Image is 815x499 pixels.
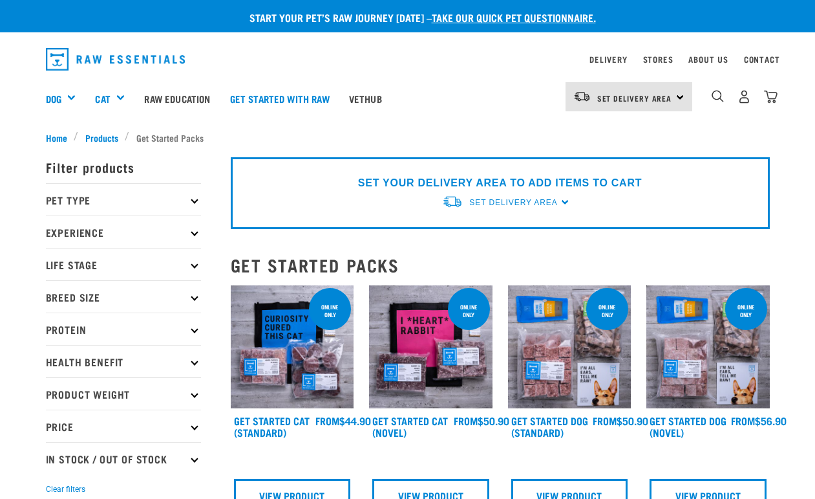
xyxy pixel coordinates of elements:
[46,216,201,248] p: Experience
[643,57,673,61] a: Stores
[712,90,724,102] img: home-icon-1@2x.png
[454,415,509,427] div: $50.90
[134,72,220,124] a: Raw Education
[688,57,728,61] a: About Us
[231,285,354,409] img: Assortment Of Raw Essential Products For Cats Including, Blue And Black Tote Bag With "Curiosity ...
[46,377,201,410] p: Product Weight
[731,417,755,423] span: FROM
[731,415,787,427] div: $56.90
[372,417,448,435] a: Get Started Cat (Novel)
[358,175,642,191] p: SET YOUR DELIVERY AREA TO ADD ITEMS TO CART
[454,417,478,423] span: FROM
[46,280,201,313] p: Breed Size
[646,285,770,409] img: NSP Dog Novel Update
[46,91,61,106] a: Dog
[78,131,125,144] a: Products
[46,483,85,495] button: Clear filters
[764,90,778,104] img: home-icon@2x.png
[46,131,67,144] span: Home
[650,417,726,435] a: Get Started Dog (Novel)
[589,57,627,61] a: Delivery
[315,415,371,427] div: $44.90
[737,90,751,104] img: user.png
[339,72,392,124] a: Vethub
[95,91,110,106] a: Cat
[586,297,628,324] div: online only
[597,96,672,100] span: Set Delivery Area
[593,417,617,423] span: FROM
[309,297,351,324] div: online only
[469,198,557,207] span: Set Delivery Area
[511,417,588,435] a: Get Started Dog (Standard)
[36,43,780,76] nav: dropdown navigation
[448,297,490,324] div: online only
[725,297,767,324] div: online only
[369,285,492,409] img: Assortment Of Raw Essential Products For Cats Including, Pink And Black Tote Bag With "I *Heart* ...
[432,14,596,20] a: take our quick pet questionnaire.
[46,183,201,216] p: Pet Type
[573,91,591,102] img: van-moving.png
[46,442,201,474] p: In Stock / Out Of Stock
[46,131,74,144] a: Home
[46,313,201,345] p: Protein
[46,131,770,144] nav: breadcrumbs
[315,417,339,423] span: FROM
[234,417,310,435] a: Get Started Cat (Standard)
[46,345,201,377] p: Health Benefit
[508,285,631,409] img: NSP Dog Standard Update
[231,255,770,275] h2: Get Started Packs
[442,195,463,208] img: van-moving.png
[744,57,780,61] a: Contact
[220,72,339,124] a: Get started with Raw
[46,410,201,442] p: Price
[593,415,648,427] div: $50.90
[46,48,185,71] img: Raw Essentials Logo
[46,248,201,280] p: Life Stage
[85,131,118,144] span: Products
[46,151,201,183] p: Filter products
